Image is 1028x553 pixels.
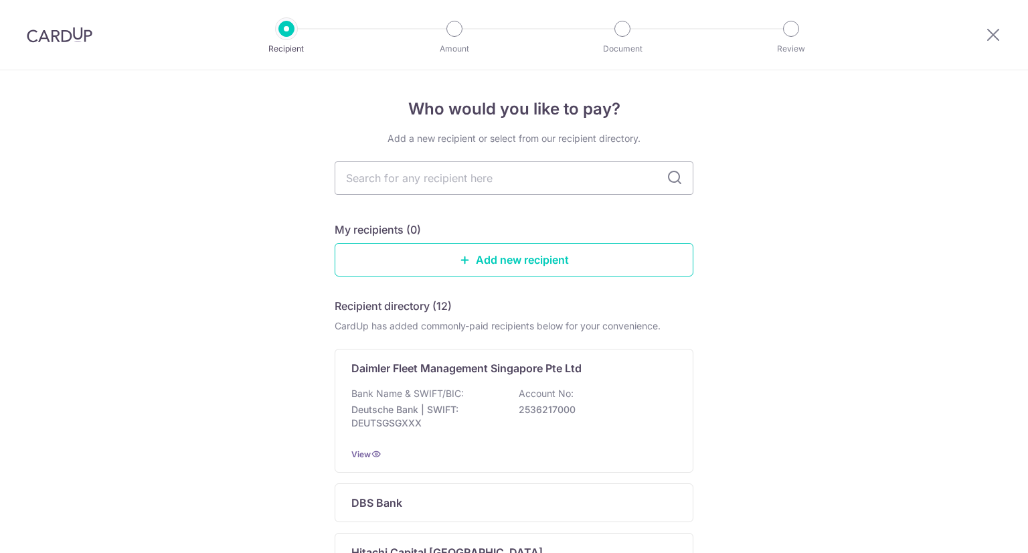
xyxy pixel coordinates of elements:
p: Document [573,42,672,56]
p: Bank Name & SWIFT/BIC: [351,387,464,400]
p: Daimler Fleet Management Singapore Pte Ltd [351,360,582,376]
h4: Who would you like to pay? [335,97,693,121]
a: View [351,449,371,459]
div: CardUp has added commonly-paid recipients below for your convenience. [335,319,693,333]
h5: Recipient directory (12) [335,298,452,314]
p: Deutsche Bank | SWIFT: DEUTSGSGXXX [351,403,501,430]
input: Search for any recipient here [335,161,693,195]
p: 2536217000 [519,403,669,416]
img: CardUp [27,27,92,43]
p: Review [742,42,841,56]
p: Account No: [519,387,574,400]
iframe: Opens a widget where you can find more information [942,513,1015,546]
div: Add a new recipient or select from our recipient directory. [335,132,693,145]
a: Add new recipient [335,243,693,276]
p: Amount [405,42,504,56]
h5: My recipients (0) [335,222,421,238]
p: DBS Bank [351,495,402,511]
p: Recipient [237,42,336,56]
